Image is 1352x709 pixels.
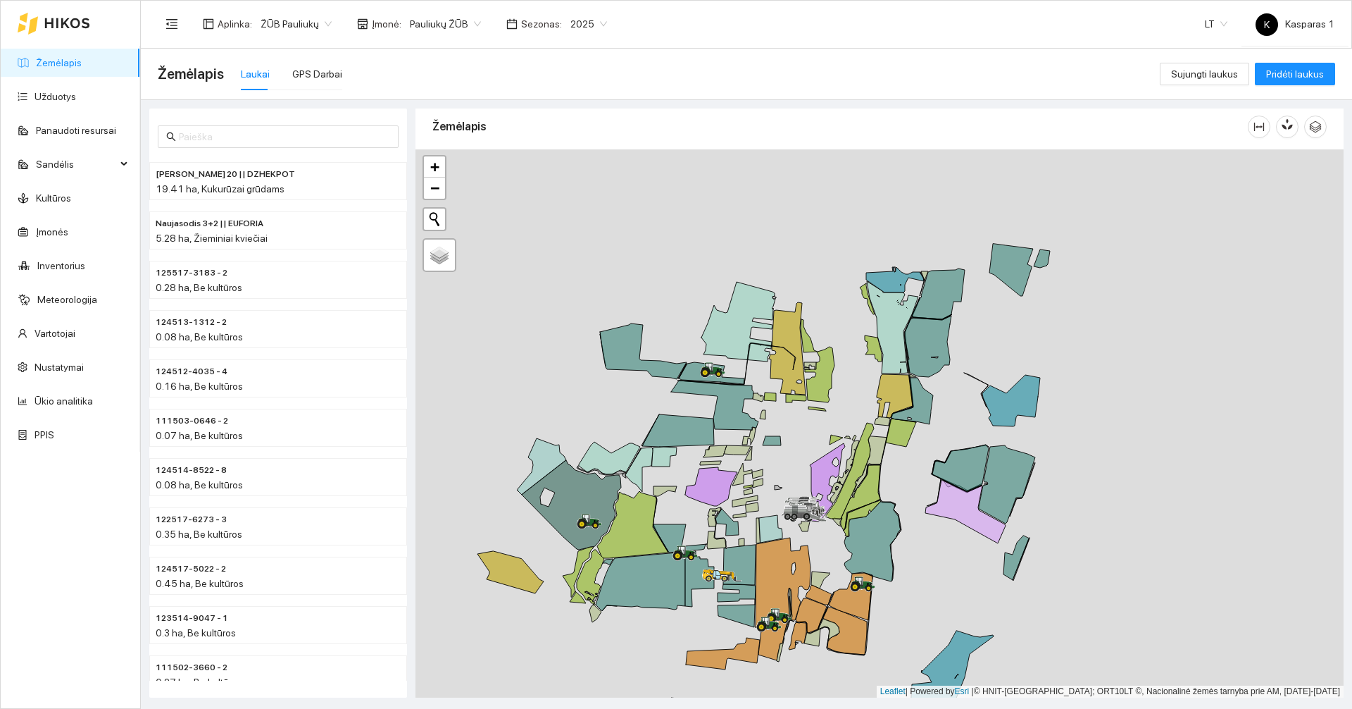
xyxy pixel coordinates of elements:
span: Sezonas : [521,16,562,32]
span: + [430,158,439,175]
a: Įmonės [36,226,68,238]
a: Užduotys [35,91,76,102]
span: layout [203,18,214,30]
div: Žemėlapis [432,106,1248,147]
span: search [166,132,176,142]
span: 122517-6273 - 3 [156,513,227,526]
span: Sandėlis [36,150,116,178]
input: Paieška [179,129,390,144]
div: | Powered by © HNIT-[GEOGRAPHIC_DATA]; ORT10LT ©, Nacionalinė žemės tarnyba prie AM, [DATE]-[DATE] [877,686,1344,698]
span: calendar [506,18,518,30]
span: 0.28 ha, Be kultūros [156,282,242,293]
span: Pridėti laukus [1266,66,1324,82]
a: Meteorologija [37,294,97,305]
span: 0.35 ha, Be kultūros [156,529,242,540]
span: Aplinka : [218,16,252,32]
span: Naujasodis 3+2 || EUFORIA [156,217,263,230]
a: Zoom in [424,156,445,178]
a: Ūkio analitika [35,395,93,407]
a: Kultūros [36,192,71,204]
span: 0.08 ha, Be kultūros [156,479,243,491]
a: Inventorius [37,260,85,271]
a: Panaudoti resursai [36,125,116,136]
span: Prie Gudaičio 20 || DZHEKPOT [156,168,295,181]
a: Žemėlapis [36,57,82,68]
span: column-width [1248,121,1270,132]
span: 0.08 ha, Be kultūros [156,331,243,343]
span: 111503-0646 - 2 [156,414,228,428]
span: 123514-9047 - 1 [156,612,228,625]
span: Pauliukų ŽŪB [410,13,481,35]
button: menu-fold [158,10,186,38]
span: 124514-8522 - 8 [156,464,227,477]
span: | [972,686,974,696]
span: 124517-5022 - 2 [156,562,226,576]
a: Nustatymai [35,362,84,373]
span: 0.45 ha, Be kultūros [156,578,244,589]
span: 0.27 ha, Be kultūros [156,677,242,688]
span: 124512-4035 - 4 [156,365,227,378]
span: menu-fold [165,18,178,30]
a: Esri [955,686,970,696]
button: column-width [1248,116,1270,138]
span: shop [357,18,368,30]
span: 2025 [570,13,607,35]
span: Sujungti laukus [1171,66,1238,82]
span: 111502-3660 - 2 [156,661,227,674]
a: Layers [424,240,455,271]
span: − [430,179,439,197]
span: LT [1205,13,1227,35]
a: Zoom out [424,178,445,199]
span: Žemėlapis [158,63,224,85]
span: 0.3 ha, Be kultūros [156,627,236,639]
a: Sujungti laukus [1160,68,1249,80]
button: Sujungti laukus [1160,63,1249,85]
a: Vartotojai [35,328,75,339]
span: 0.07 ha, Be kultūros [156,430,243,441]
span: 19.41 ha, Kukurūzai grūdams [156,183,284,195]
span: Kasparas 1 [1256,18,1334,30]
div: GPS Darbai [292,66,342,82]
span: 125517-3183 - 2 [156,266,227,280]
span: Įmonė : [372,16,401,32]
div: Laukai [241,66,270,82]
span: 5.28 ha, Žieminiai kviečiai [156,233,268,244]
button: Initiate a new search [424,209,445,230]
button: Pridėti laukus [1255,63,1335,85]
span: 124513-1312 - 2 [156,316,227,329]
a: PPIS [35,429,54,440]
span: K [1264,13,1270,36]
a: Leaflet [880,686,906,696]
span: ŽŪB Pauliukų [261,13,332,35]
span: 0.16 ha, Be kultūros [156,381,243,392]
a: Pridėti laukus [1255,68,1335,80]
